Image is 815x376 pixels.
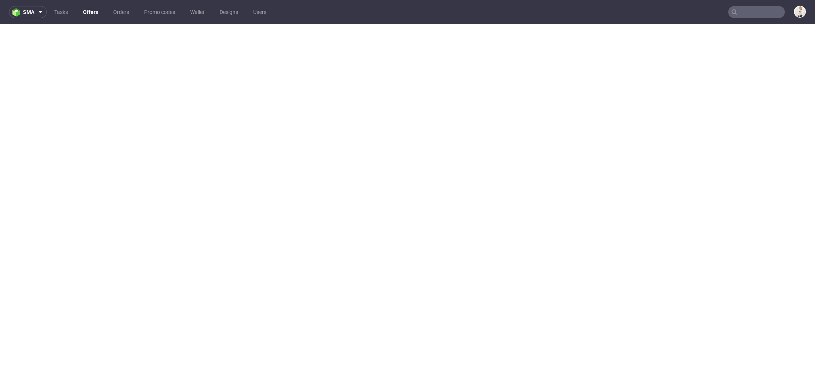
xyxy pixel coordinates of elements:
a: Orders [109,6,134,18]
a: Users [249,6,271,18]
a: Designs [215,6,243,18]
img: logo [12,8,23,17]
a: Wallet [186,6,209,18]
span: sma [23,9,34,15]
button: sma [9,6,47,18]
img: Mari Fok [795,6,805,17]
a: Promo codes [140,6,180,18]
a: Tasks [50,6,72,18]
a: Offers [78,6,103,18]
